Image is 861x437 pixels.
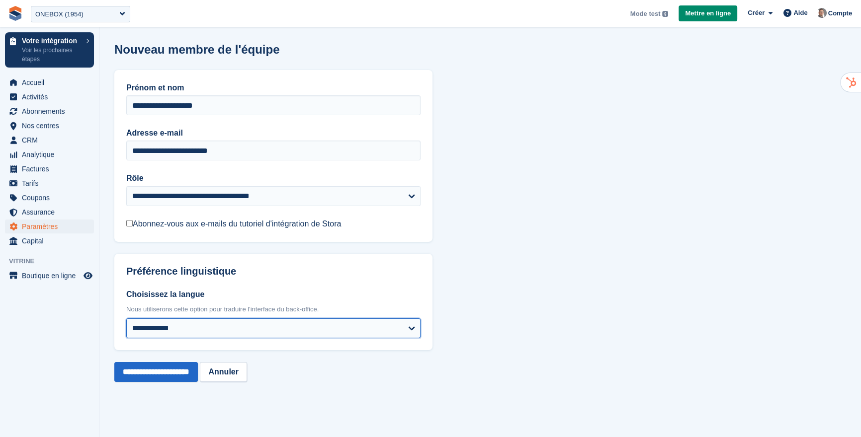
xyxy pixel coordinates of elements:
a: menu [5,119,94,133]
span: Nos centres [22,119,82,133]
a: menu [5,162,94,176]
label: Adresse e-mail [126,127,421,139]
h2: Préférence linguistique [126,266,421,277]
span: Abonnements [22,104,82,118]
a: Votre intégration Voir les prochaines étapes [5,32,94,68]
span: Mode test [630,9,661,19]
a: menu [5,90,94,104]
a: Boutique d'aperçu [82,270,94,282]
a: menu [5,191,94,205]
label: Prénom et nom [126,82,421,94]
span: Vitrine [9,256,99,266]
span: CRM [22,133,82,147]
a: menu [5,104,94,118]
div: ONEBOX (1954) [35,9,84,19]
img: stora-icon-8386f47178a22dfd0bd8f6a31ec36ba5ce8667c1dd55bd0f319d3a0aa187defe.svg [8,6,23,21]
span: Assurance [22,205,82,219]
span: Compte [828,8,852,18]
a: Mettre en ligne [679,5,737,22]
a: menu [5,234,94,248]
span: Coupons [22,191,82,205]
a: Annuler [200,362,247,382]
span: Créer [748,8,765,18]
span: Paramètres [22,219,82,233]
h1: Nouveau membre de l'équipe [114,43,279,56]
span: Capital [22,234,82,248]
label: Choisissez la langue [126,289,421,300]
span: Aide [793,8,807,18]
p: Votre intégration [22,37,81,44]
p: Voir les prochaines étapes [22,46,81,64]
a: menu [5,269,94,283]
span: Accueil [22,75,82,89]
a: menu [5,75,94,89]
span: Activités [22,90,82,104]
span: Factures [22,162,82,176]
a: menu [5,219,94,233]
span: Analytique [22,147,82,161]
span: Mettre en ligne [685,8,731,18]
span: Tarifs [22,176,82,190]
a: menu [5,133,94,147]
a: menu [5,205,94,219]
label: Rôle [126,172,421,184]
a: menu [5,147,94,161]
a: menu [5,176,94,190]
img: Sebastien Bonnier [817,8,827,18]
label: Abonnez-vous aux e-mails du tutoriel d'intégration de Stora [126,219,341,229]
img: icon-info-grey-7440780725fd019a000dd9b08b2336e03edf1995a4989e88bcd33f0948082b44.svg [662,11,668,17]
div: Nous utiliserons cette option pour traduire l'interface du back-office. [126,304,421,314]
input: Abonnez-vous aux e-mails du tutoriel d'intégration de Stora [126,220,133,226]
span: Boutique en ligne [22,269,82,283]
